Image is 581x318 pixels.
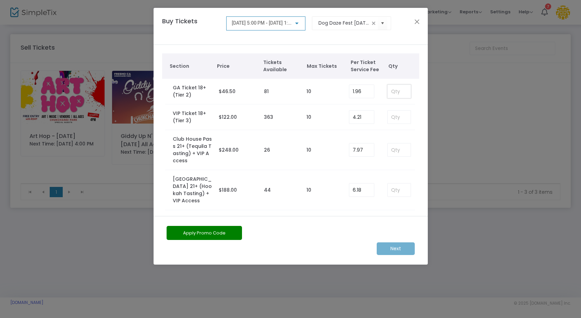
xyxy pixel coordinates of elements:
span: Section [170,63,210,70]
label: 26 [264,147,270,154]
span: Price [217,63,256,70]
label: Backstage Pool Party Pass 18+ (Tier 2) + VIP Access [173,216,212,244]
input: Enter Service Fee [349,85,374,98]
input: Select an event [318,20,370,27]
label: [GEOGRAPHIC_DATA] 21+ (Hookah Tasting) + VIP Access [173,176,212,204]
span: Max Tickets [307,63,344,70]
label: 10 [306,114,311,121]
span: Tickets Available [263,59,300,73]
label: 363 [264,114,273,121]
label: 10 [306,147,311,154]
input: Enter Service Fee [349,111,374,124]
input: Qty [388,85,410,98]
span: Qty [388,63,416,70]
button: Apply Promo Code [167,226,242,240]
span: Per Ticket Service Fee [351,59,385,73]
label: 10 [306,88,311,95]
button: Close [412,17,421,26]
span: $188.00 [219,187,237,193]
label: 10 [306,187,311,194]
label: 81 [264,88,269,95]
input: Qty [388,183,410,196]
label: GA Ticket 18+ (Tier 2) [173,84,212,99]
input: Qty [388,111,410,124]
span: $122.00 [219,114,237,120]
span: clear [370,19,378,27]
label: 44 [264,187,271,194]
input: Qty [388,143,410,156]
label: VIP Ticket 18+ (Tier 3) [173,110,212,124]
h4: Buy Tickets [159,16,223,36]
span: $46.50 [219,88,235,95]
input: Enter Service Fee [349,183,374,196]
label: Club House Pass 21+ (Tequila Tasting) + VIP Access [173,136,212,164]
button: Select [378,16,387,30]
input: Enter Service Fee [349,143,374,156]
span: [DATE] 5:00 PM - [DATE] 1:00 AM [232,20,302,26]
span: $248.00 [219,147,239,153]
